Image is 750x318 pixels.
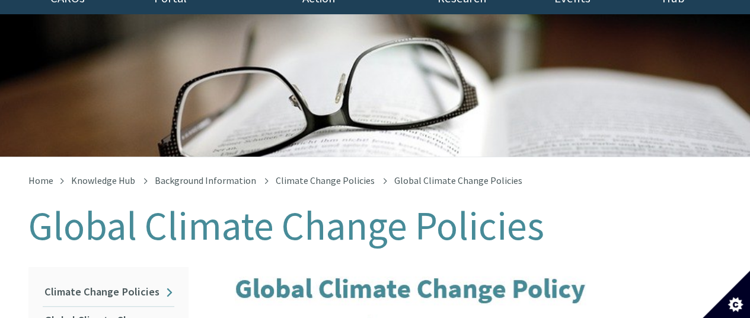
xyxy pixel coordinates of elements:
[155,174,256,186] a: Background Information
[28,204,722,248] h1: Global Climate Change Policies
[276,174,375,186] a: Climate Change Policies
[703,271,750,318] button: Set cookie preferences
[394,174,522,186] span: Global Climate Change Policies
[28,174,53,186] a: Home
[71,174,135,186] a: Knowledge Hub
[43,278,174,306] a: Climate Change Policies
